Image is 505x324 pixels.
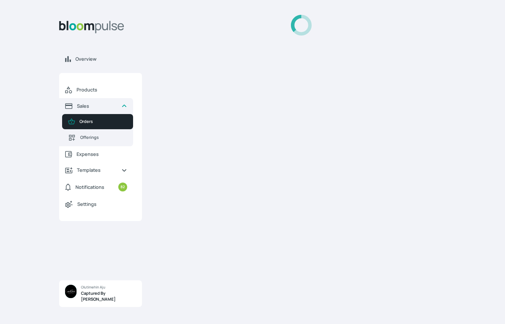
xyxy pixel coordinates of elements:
[59,178,133,196] a: Notifications82
[62,114,133,129] a: Orders
[81,290,133,303] span: Captured By [PERSON_NAME]
[59,82,133,98] a: Products
[77,86,127,93] span: Products
[59,98,133,114] a: Sales
[59,15,142,315] aside: Sidebar
[59,162,133,178] a: Templates
[75,184,104,191] span: Notifications
[59,21,124,33] img: Bloom Logo
[77,151,127,158] span: Expenses
[118,183,127,191] small: 82
[77,103,115,110] span: Sales
[59,51,142,67] a: Overview
[75,56,136,63] span: Overview
[79,118,127,125] span: Orders
[62,129,133,146] a: Offerings
[59,196,133,212] a: Settings
[81,285,105,290] span: Olutimehin Aju
[80,134,127,141] span: Offerings
[77,167,115,174] span: Templates
[59,146,133,162] a: Expenses
[77,201,127,208] span: Settings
